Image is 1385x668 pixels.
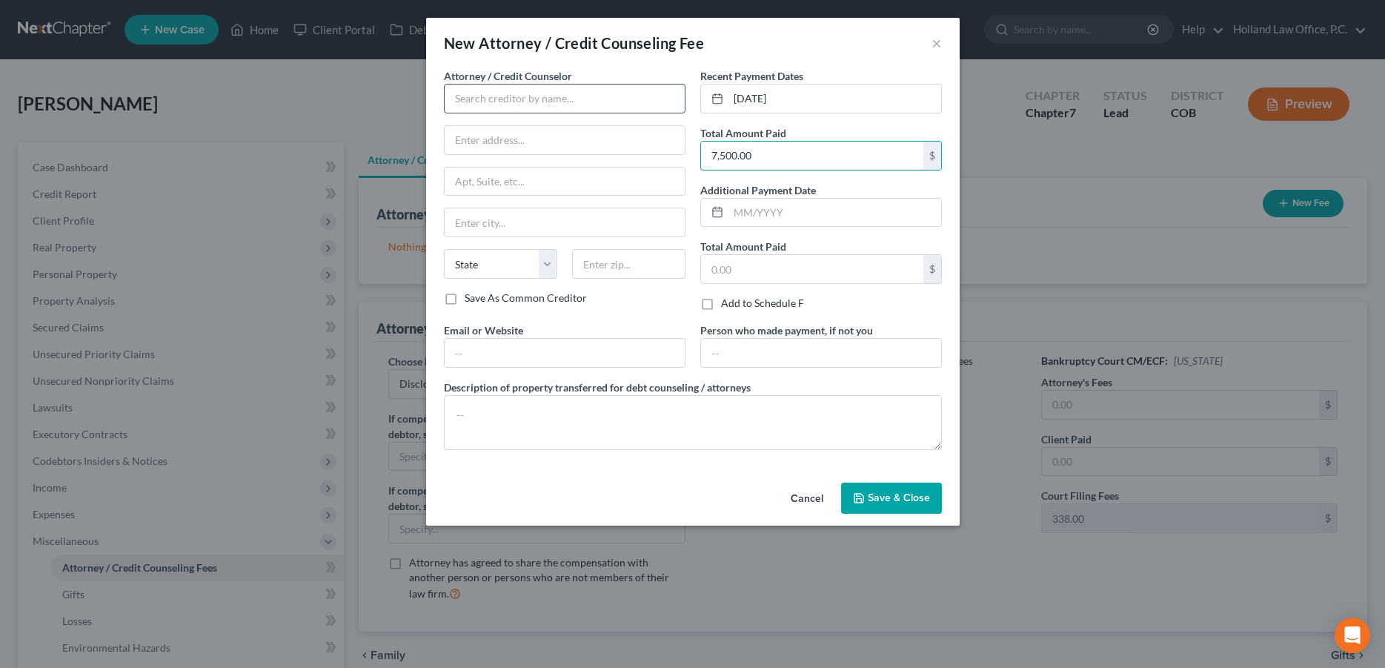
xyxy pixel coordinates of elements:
label: Total Amount Paid [700,239,786,254]
input: Apt, Suite, etc... [445,168,685,196]
span: New [444,34,476,52]
span: Attorney / Credit Counseling Fee [479,34,704,52]
input: 0.00 [701,255,923,283]
label: Additional Payment Date [700,182,816,198]
div: Open Intercom Messenger [1335,618,1370,653]
input: MM/YYYY [728,199,941,227]
span: Attorney / Credit Counselor [444,70,572,82]
input: Enter city... [445,208,685,237]
label: Save As Common Creditor [465,291,587,305]
input: MM/YYYY [728,85,941,113]
label: Total Amount Paid [700,125,786,141]
div: $ [923,255,941,283]
button: Save & Close [841,483,942,514]
input: 0.00 [701,142,923,170]
span: Save & Close [868,492,930,504]
label: Person who made payment, if not you [700,323,873,338]
input: Enter address... [445,126,685,154]
input: Enter zip... [572,249,685,279]
label: Add to Schedule F [721,296,804,311]
button: × [931,34,942,52]
input: Search creditor by name... [444,84,685,113]
input: -- [701,339,941,367]
button: Cancel [779,484,835,514]
label: Recent Payment Dates [700,68,803,84]
label: Email or Website [444,323,523,338]
div: $ [923,142,941,170]
input: -- [445,339,685,367]
label: Description of property transferred for debt counseling / attorneys [444,380,751,395]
